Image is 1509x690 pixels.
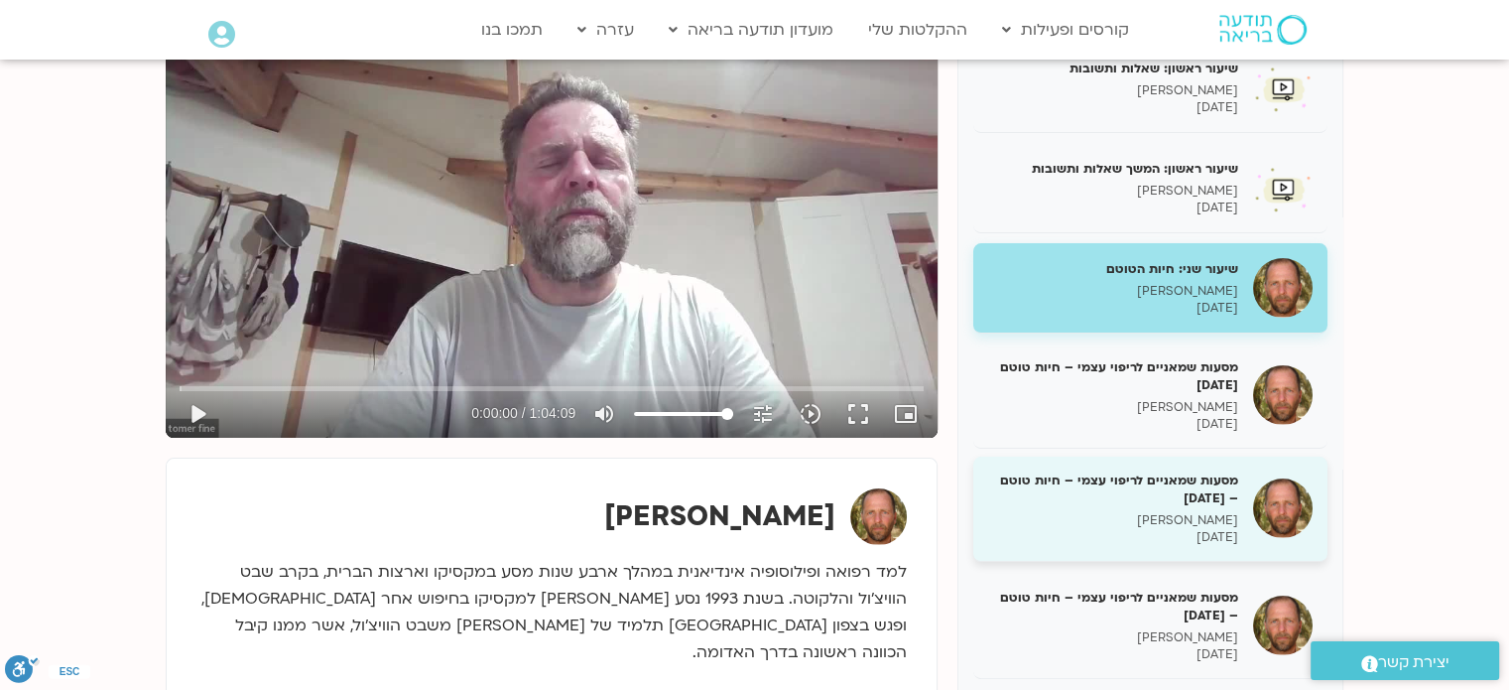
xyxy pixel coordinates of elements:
img: תודעה בריאה [1219,15,1307,45]
span: יצירת קשר [1378,649,1449,676]
a: עזרה [567,11,644,49]
strong: [PERSON_NAME] [604,497,835,535]
p: [DATE] [988,200,1238,216]
p: [DATE] [988,300,1238,317]
a: מועדון תודעה בריאה [659,11,843,49]
img: שיעור שני: חיות הטוטם [1253,258,1313,318]
h5: מסעות שמאניים לריפוי עצמי – חיות טוטם – [DATE] [988,472,1238,507]
p: [DATE] [988,99,1238,116]
p: [PERSON_NAME] [988,82,1238,99]
img: מסעות שמאניים לריפוי עצמי – חיות טוטם 14/7/25 [1253,365,1313,425]
p: [PERSON_NAME] [988,399,1238,416]
p: [PERSON_NAME] [988,512,1238,529]
p: [DATE] [988,416,1238,433]
p: [PERSON_NAME] [988,183,1238,200]
img: שיעור ראשון: המשך שאלות ותשובות [1253,158,1313,217]
img: מסעות שמאניים לריפוי עצמי – חיות טוטם – 28.7.25 [1253,596,1313,655]
h5: מסעות שמאניים לריפוי עצמי – חיות טוטם – [DATE] [988,589,1238,624]
h5: שיעור ראשון: שאלות ותשובות [988,60,1238,77]
p: [DATE] [988,529,1238,546]
a: יצירת קשר [1311,641,1499,680]
p: [DATE] [988,646,1238,663]
p: [PERSON_NAME] [988,629,1238,646]
p: [PERSON_NAME] [988,283,1238,300]
a: קורסים ופעילות [992,11,1139,49]
h5: מסעות שמאניים לריפוי עצמי – חיות טוטם [DATE] [988,358,1238,394]
a: ההקלטות שלי [858,11,977,49]
img: תומר פיין [850,488,907,545]
h5: שיעור שני: חיות הטוטם [988,260,1238,278]
img: שיעור ראשון: שאלות ותשובות [1253,58,1313,117]
a: תמכו בנו [471,11,553,49]
h5: שיעור ראשון: המשך שאלות ותשובות [988,160,1238,178]
p: למד רפואה ופילוסופיה אינדיאנית במהלך ארבע שנות מסע במקסיקו וארצות הברית, בקרב שבט הוויצ’ול והלקוט... [196,559,907,666]
img: מסעות שמאניים לריפוי עצמי – חיות טוטם – 21.7.25 [1253,479,1313,538]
